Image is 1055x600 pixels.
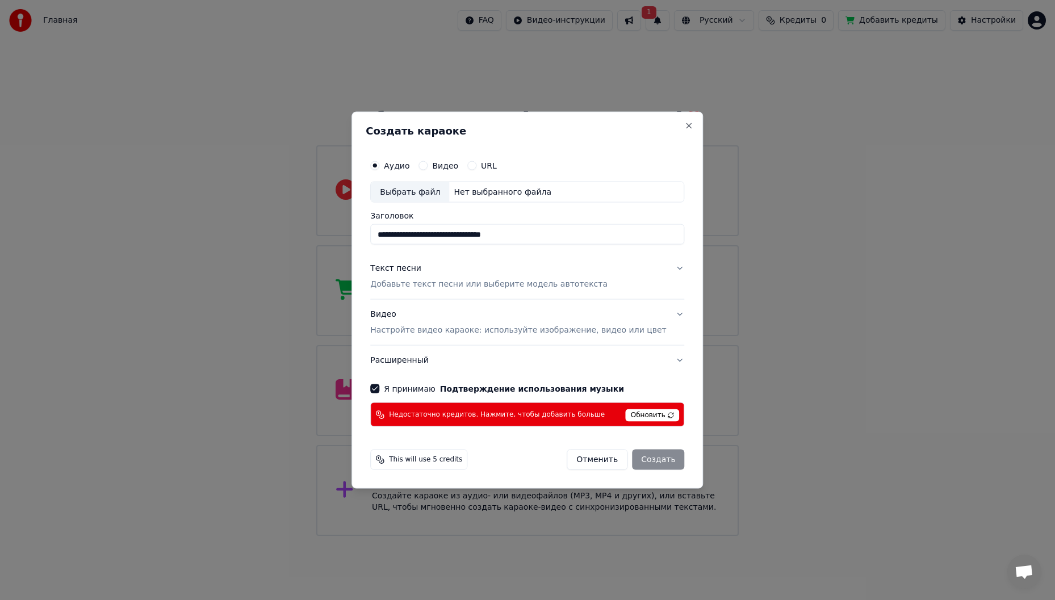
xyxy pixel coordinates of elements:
p: Настройте видео караоке: используйте изображение, видео или цвет [370,325,666,336]
label: Я принимаю [384,385,624,393]
h2: Создать караоке [366,125,689,136]
div: Видео [370,309,666,336]
label: Аудио [384,161,409,169]
span: This will use 5 credits [389,455,462,464]
label: Видео [432,161,458,169]
span: Обновить [626,409,680,422]
div: Выбрать файл [371,182,449,202]
p: Добавьте текст песни или выберите модель автотекста [370,279,608,290]
span: Недостаточно кредитов. Нажмите, чтобы добавить больше [389,410,605,419]
label: URL [481,161,497,169]
div: Текст песни [370,263,421,274]
button: Я принимаю [440,385,624,393]
button: ВидеоНастройте видео караоке: используйте изображение, видео или цвет [370,300,684,345]
button: Расширенный [370,346,684,375]
div: Нет выбранного файла [449,186,556,198]
button: Отменить [567,450,627,470]
button: Текст песниДобавьте текст песни или выберите модель автотекста [370,254,684,299]
label: Заголовок [370,212,684,220]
